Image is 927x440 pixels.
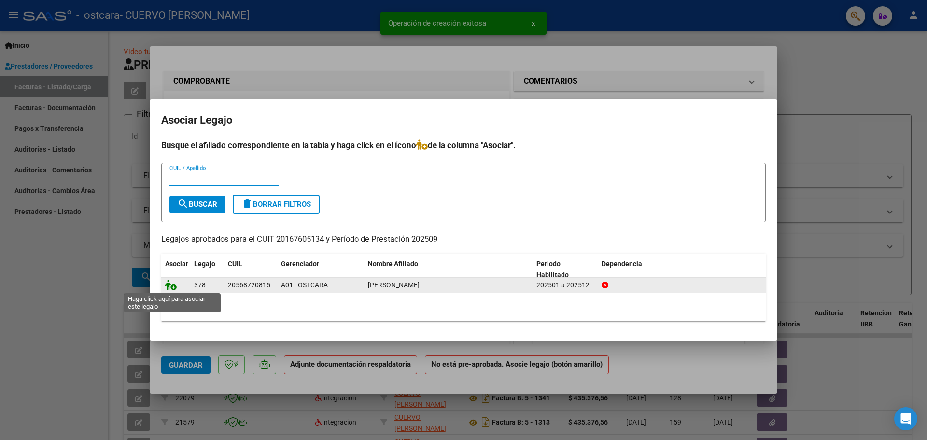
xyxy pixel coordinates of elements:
datatable-header-cell: Dependencia [598,254,766,285]
button: Buscar [169,196,225,213]
button: Borrar Filtros [233,195,320,214]
span: Buscar [177,200,217,209]
span: 378 [194,281,206,289]
h4: Busque el afiliado correspondiente en la tabla y haga click en el ícono de la columna "Asociar". [161,139,766,152]
datatable-header-cell: Gerenciador [277,254,364,285]
span: Asociar [165,260,188,268]
span: Borrar Filtros [241,200,311,209]
span: Nombre Afiliado [368,260,418,268]
mat-icon: search [177,198,189,210]
span: A01 - OSTCARA [281,281,328,289]
span: CUIL [228,260,242,268]
span: Periodo Habilitado [536,260,569,279]
span: Gerenciador [281,260,319,268]
div: 202501 a 202512 [536,280,594,291]
datatable-header-cell: Nombre Afiliado [364,254,533,285]
datatable-header-cell: Asociar [161,254,190,285]
span: AALAY RENZO GENARO [368,281,420,289]
div: 1 registros [161,297,766,321]
p: Legajos aprobados para el CUIT 20167605134 y Período de Prestación 202509 [161,234,766,246]
datatable-header-cell: Legajo [190,254,224,285]
span: Dependencia [602,260,642,268]
mat-icon: delete [241,198,253,210]
div: Open Intercom Messenger [894,407,917,430]
datatable-header-cell: CUIL [224,254,277,285]
div: 20568720815 [228,280,270,291]
span: Legajo [194,260,215,268]
datatable-header-cell: Periodo Habilitado [533,254,598,285]
h2: Asociar Legajo [161,111,766,129]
